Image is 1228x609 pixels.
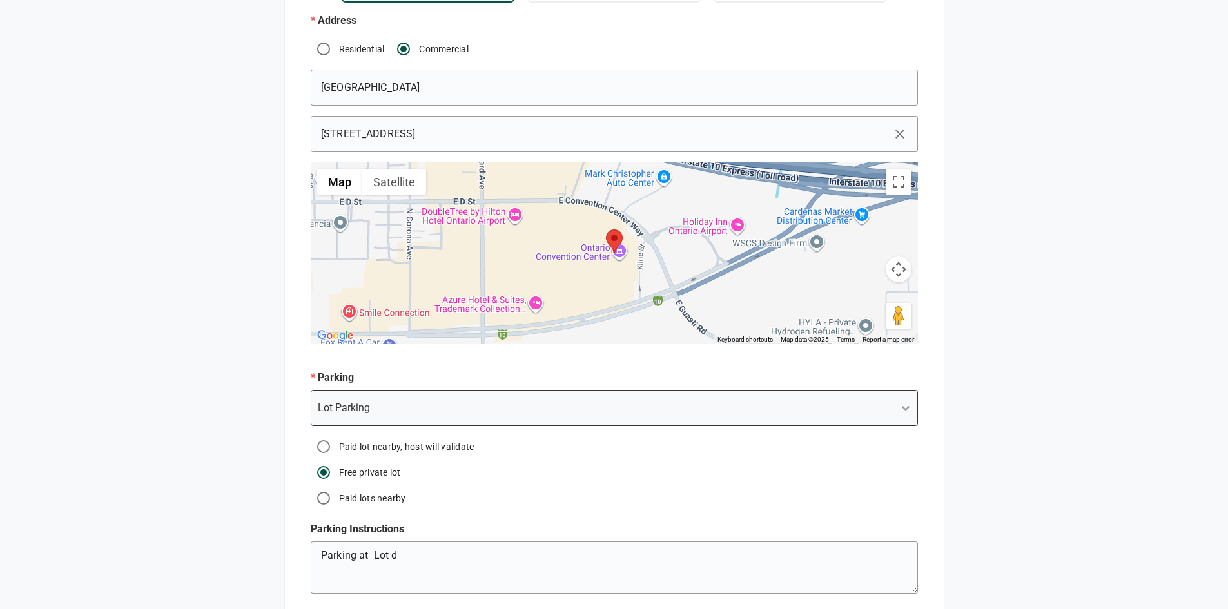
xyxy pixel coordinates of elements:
label: Paid lot nearby, host will validate [336,440,474,453]
button: Toggle fullscreen view [886,169,911,195]
button: Show satellite imagery [362,169,426,195]
textarea: Parking at Lot d [311,546,917,593]
label: Paid lots nearby [336,492,406,505]
label: Free private lot [336,466,401,479]
label: Commercial [416,43,469,55]
a: Report a map error [863,336,914,343]
button: Map camera controls [886,256,911,282]
a: Terms [837,336,855,343]
button: Drag Pegman onto the map to open Street View [886,303,911,329]
a: Open this area in Google Maps (opens a new window) [314,327,356,344]
input: Enter a location [311,116,918,152]
button: Show street map [317,169,362,195]
span: Map data ©2025 [781,336,829,343]
p: Parking [311,370,918,385]
img: Google [314,327,356,344]
p: Parking Instructions [311,521,918,537]
i: close [892,126,908,142]
button: Keyboard shortcuts [717,335,773,344]
p: Address [311,13,918,28]
div: Lot Parking [318,400,370,416]
label: Residential [336,43,385,55]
